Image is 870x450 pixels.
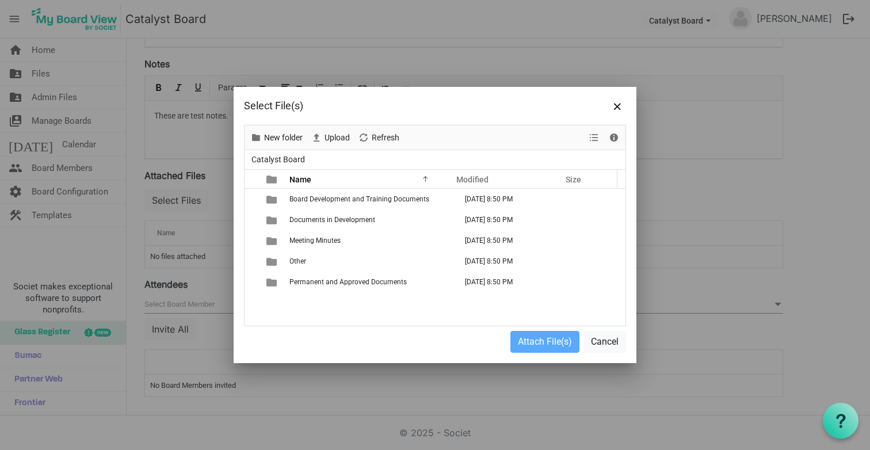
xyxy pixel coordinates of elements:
[587,131,601,145] button: View dropdownbutton
[286,189,453,209] td: Board Development and Training Documents is template cell column header Name
[309,131,352,145] button: Upload
[583,331,626,353] button: Cancel
[562,251,625,272] td: is template cell column header Size
[286,251,453,272] td: Other is template cell column header Name
[562,272,625,292] td: is template cell column header Size
[260,209,286,230] td: is template cell column header type
[354,125,403,150] div: Refresh
[456,175,489,184] span: Modified
[453,189,562,209] td: August 14, 2025 8:50 PM column header Modified
[453,272,562,292] td: August 14, 2025 8:50 PM column header Modified
[453,251,562,272] td: August 14, 2025 8:50 PM column header Modified
[289,257,306,265] span: Other
[371,131,400,145] span: Refresh
[562,209,625,230] td: is template cell column header Size
[289,195,429,203] span: Board Development and Training Documents
[289,175,311,184] span: Name
[307,125,354,150] div: Upload
[286,272,453,292] td: Permanent and Approved Documents is template cell column header Name
[249,152,307,167] span: Catalyst Board
[286,209,453,230] td: Documents in Development is template cell column header Name
[604,125,624,150] div: Details
[585,125,604,150] div: View
[260,272,286,292] td: is template cell column header type
[245,230,260,251] td: checkbox
[356,131,402,145] button: Refresh
[245,251,260,272] td: checkbox
[246,125,307,150] div: New folder
[289,278,407,286] span: Permanent and Approved Documents
[260,230,286,251] td: is template cell column header type
[323,131,351,145] span: Upload
[244,97,550,115] div: Select File(s)
[562,189,625,209] td: is template cell column header Size
[249,131,305,145] button: New folder
[263,131,304,145] span: New folder
[286,230,453,251] td: Meeting Minutes is template cell column header Name
[609,97,626,115] button: Close
[566,175,581,184] span: Size
[245,209,260,230] td: checkbox
[606,131,622,145] button: Details
[260,189,286,209] td: is template cell column header type
[453,230,562,251] td: August 14, 2025 8:50 PM column header Modified
[289,216,375,224] span: Documents in Development
[260,251,286,272] td: is template cell column header type
[453,209,562,230] td: August 14, 2025 8:50 PM column header Modified
[289,237,341,245] span: Meeting Minutes
[562,230,625,251] td: is template cell column header Size
[245,272,260,292] td: checkbox
[245,189,260,209] td: checkbox
[510,331,579,353] button: Attach File(s)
